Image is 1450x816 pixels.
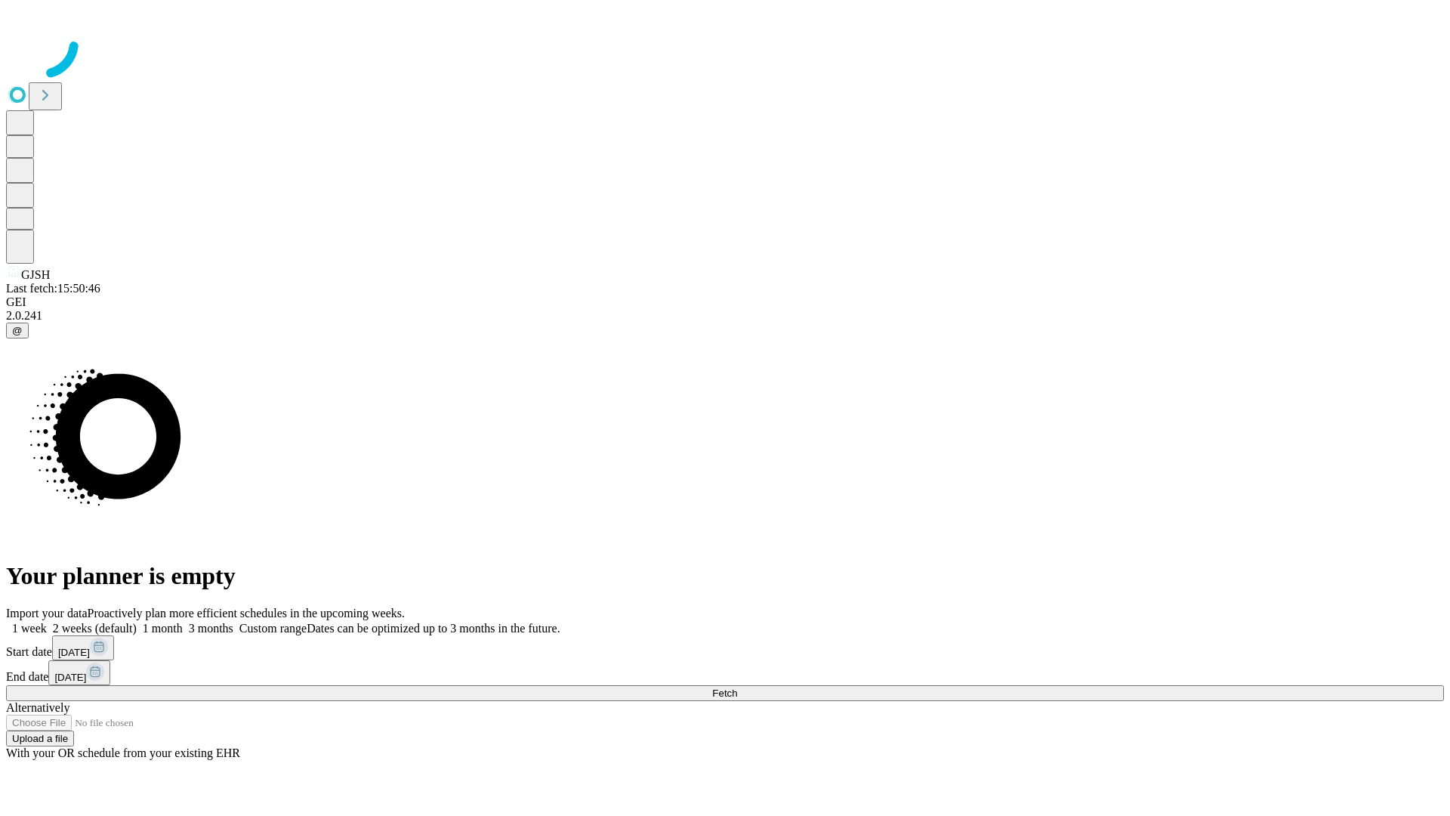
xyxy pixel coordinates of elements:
[6,323,29,338] button: @
[48,660,110,685] button: [DATE]
[6,309,1444,323] div: 2.0.241
[239,622,307,635] span: Custom range
[6,295,1444,309] div: GEI
[6,282,100,295] span: Last fetch: 15:50:46
[58,647,90,658] span: [DATE]
[143,622,183,635] span: 1 month
[54,672,86,683] span: [DATE]
[189,622,233,635] span: 3 months
[6,701,69,714] span: Alternatively
[6,746,240,759] span: With your OR schedule from your existing EHR
[6,635,1444,660] div: Start date
[12,325,23,336] span: @
[6,607,88,620] span: Import your data
[12,622,47,635] span: 1 week
[52,635,114,660] button: [DATE]
[712,688,737,699] span: Fetch
[6,731,74,746] button: Upload a file
[6,660,1444,685] div: End date
[6,562,1444,590] h1: Your planner is empty
[6,685,1444,701] button: Fetch
[53,622,137,635] span: 2 weeks (default)
[21,268,50,281] span: GJSH
[307,622,560,635] span: Dates can be optimized up to 3 months in the future.
[88,607,405,620] span: Proactively plan more efficient schedules in the upcoming weeks.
